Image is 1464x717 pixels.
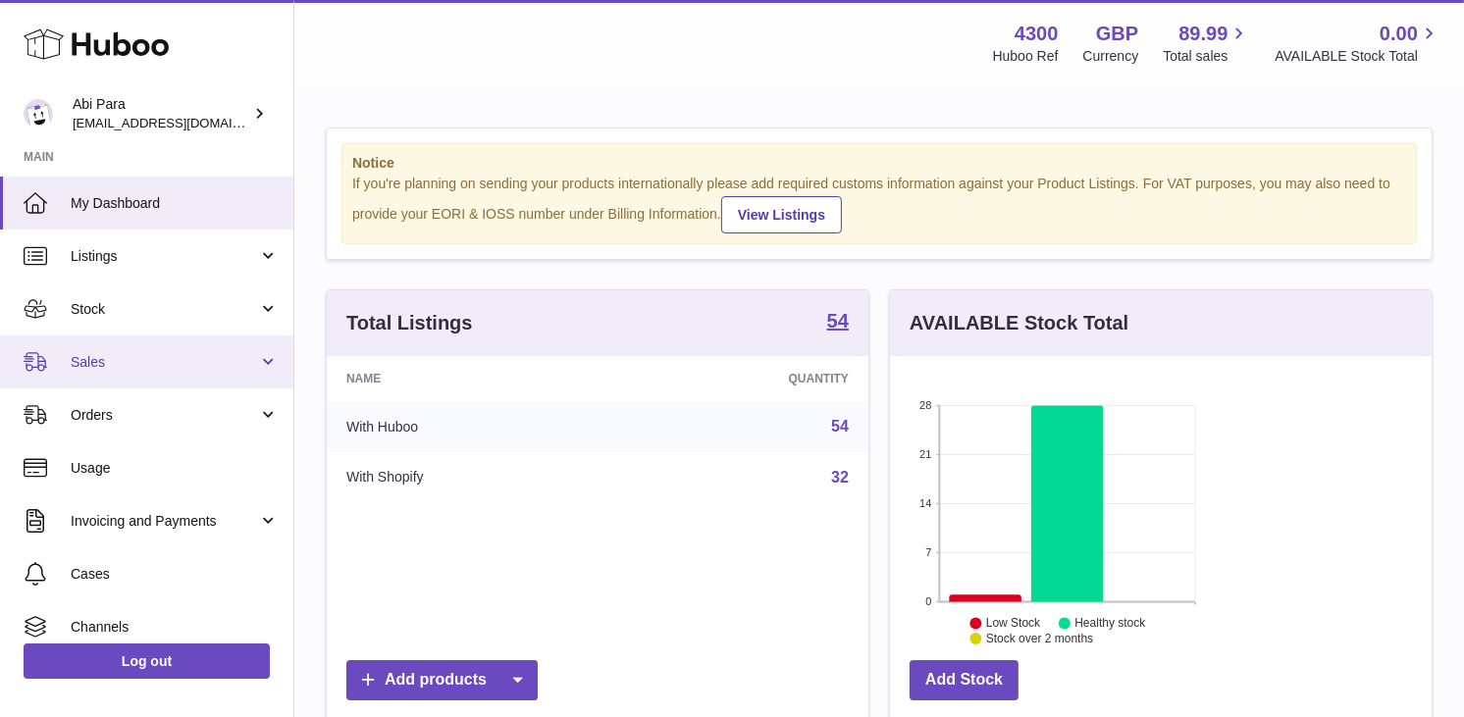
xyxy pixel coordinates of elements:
strong: 54 [827,311,849,331]
span: Channels [71,618,279,637]
text: 28 [919,399,931,411]
div: Currency [1083,47,1139,66]
span: AVAILABLE Stock Total [1275,47,1440,66]
text: 7 [925,546,931,558]
div: Abi Para [73,95,249,132]
div: Huboo Ref [993,47,1059,66]
text: Healthy stock [1074,616,1146,630]
span: Orders [71,406,258,425]
strong: 4300 [1015,21,1059,47]
a: 54 [827,311,849,334]
span: Cases [71,565,279,584]
text: Low Stock [986,616,1041,630]
h3: Total Listings [346,310,473,336]
a: 89.99 Total sales [1163,21,1250,66]
span: Total sales [1163,47,1250,66]
a: View Listings [721,196,842,233]
span: Sales [71,353,258,372]
strong: Notice [352,154,1406,173]
text: 21 [919,448,931,460]
a: 32 [831,469,849,486]
span: Invoicing and Payments [71,512,258,531]
div: If you're planning on sending your products internationally please add required customs informati... [352,175,1406,233]
td: With Huboo [327,401,619,452]
text: 0 [925,595,931,607]
text: 14 [919,497,931,509]
a: 54 [831,418,849,435]
a: Add products [346,660,538,700]
img: Abi@mifo.co.uk [24,99,53,128]
td: With Shopify [327,452,619,503]
span: Listings [71,247,258,266]
span: Usage [71,459,279,478]
a: 0.00 AVAILABLE Stock Total [1275,21,1440,66]
span: 0.00 [1380,21,1418,47]
h3: AVAILABLE Stock Total [910,310,1128,336]
span: Stock [71,300,258,319]
span: 89.99 [1178,21,1228,47]
a: Add Stock [910,660,1019,700]
a: Log out [24,643,270,679]
th: Quantity [619,356,868,401]
span: [EMAIL_ADDRESS][DOMAIN_NAME] [73,115,288,130]
text: Stock over 2 months [986,632,1093,645]
th: Name [327,356,619,401]
span: My Dashboard [71,194,279,213]
strong: GBP [1096,21,1138,47]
